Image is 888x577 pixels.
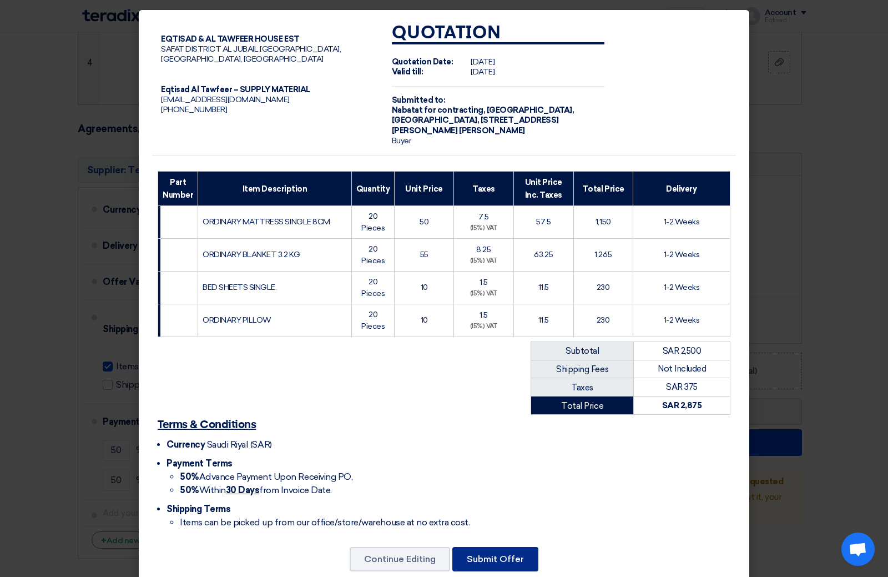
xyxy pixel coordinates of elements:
[478,212,489,222] font: 7.5
[203,250,300,259] font: ORDINARY BLANKET 3.2 KG
[662,400,702,410] font: SAR 2,875
[841,533,875,566] a: Open chat
[470,323,498,330] font: (15%) VAT
[566,346,599,356] font: Subtotal
[161,85,310,94] font: Eqtisad Al Tawfeer – SUPPLY MATERIAL
[180,485,199,495] font: 50%
[420,217,428,227] font: 50
[664,315,700,325] font: 1-2 Weeks
[203,283,276,292] font: BED SHEETS SINGLE.
[536,217,551,227] font: 57.5
[405,184,442,193] font: Unit Price
[663,346,702,356] font: SAR 2,500
[361,277,385,298] font: 20 Pieces
[167,439,205,450] font: Currency
[471,67,495,77] font: [DATE]
[597,283,610,292] font: 230
[470,224,498,232] font: (15%) VAT
[180,517,470,528] font: Items can be picked up from our office/store/warehouse at no extra cost.
[664,283,700,292] font: 1-2 Weeks
[596,217,611,227] font: 1,150
[561,401,603,411] font: Total Price
[161,34,300,44] font: EQTISAD & AL TAWFEER HOUSE EST
[199,485,226,495] font: Within
[534,250,553,259] font: 63.25
[243,184,307,193] font: Item Description
[597,315,610,325] font: 230
[259,485,331,495] font: from Invoice Date.
[467,554,524,564] font: Submit Offer
[472,184,495,193] font: Taxes
[538,283,549,292] font: 11.5
[226,485,260,495] font: 30 Days
[163,178,193,199] font: Part Number
[158,419,256,430] font: Terms & Conditions
[421,283,428,292] font: 10
[392,106,574,125] font: [GEOGRAPHIC_DATA], [GEOGRAPHIC_DATA], [STREET_ADDRESS]
[571,383,593,393] font: Taxes
[470,290,498,297] font: (15%) VAT
[161,44,341,64] font: SAFAT DISTRICT AL JUBAIL [GEOGRAPHIC_DATA], [GEOGRAPHIC_DATA], [GEOGRAPHIC_DATA]
[664,250,700,259] font: 1-2 Weeks
[594,250,612,259] font: 1,265
[525,178,562,199] font: Unit Price Inc. Taxes
[556,364,608,374] font: Shipping Fees
[361,212,385,233] font: 20 Pieces
[664,217,700,227] font: 1-2 Weeks
[356,184,390,193] font: Quantity
[420,250,428,259] font: 55
[658,364,706,374] font: Not Included
[167,458,233,469] font: Payment Terms
[582,184,624,193] font: Total Price
[361,310,385,331] font: 20 Pieces
[180,471,199,482] font: 50%
[392,106,485,115] font: Nabatat for contracting,
[161,95,290,104] font: [EMAIL_ADDRESS][DOMAIN_NAME]
[392,96,446,105] font: Submitted to:
[161,105,227,114] font: [PHONE_NUMBER]
[392,24,501,42] font: Quotation
[421,315,428,325] font: 10
[480,310,488,320] font: 1.5
[471,57,495,67] font: [DATE]
[392,126,525,136] font: [PERSON_NAME] [PERSON_NAME]
[392,136,411,145] font: Buyer
[480,278,488,287] font: 1.5
[392,57,453,67] font: Quotation Date:
[203,315,271,325] font: ORDINARY PILLOW
[392,67,423,77] font: Valid till:
[538,315,549,325] font: 11.5
[470,257,498,264] font: (15%) VAT
[361,244,385,265] font: 20 Pieces
[199,471,353,482] font: Advance Payment Upon Receiving PO,
[350,547,450,571] button: Continue Editing
[666,184,697,193] font: Delivery
[167,504,230,514] font: Shipping Terms
[476,245,491,254] font: 8.25
[207,439,272,450] font: Saudi Riyal (SAR)
[364,554,436,564] font: Continue Editing
[666,382,698,392] font: SAR 375
[203,217,330,227] font: ORDINARY MATTRESS SINGLE 8CM
[452,547,538,571] button: Submit Offer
